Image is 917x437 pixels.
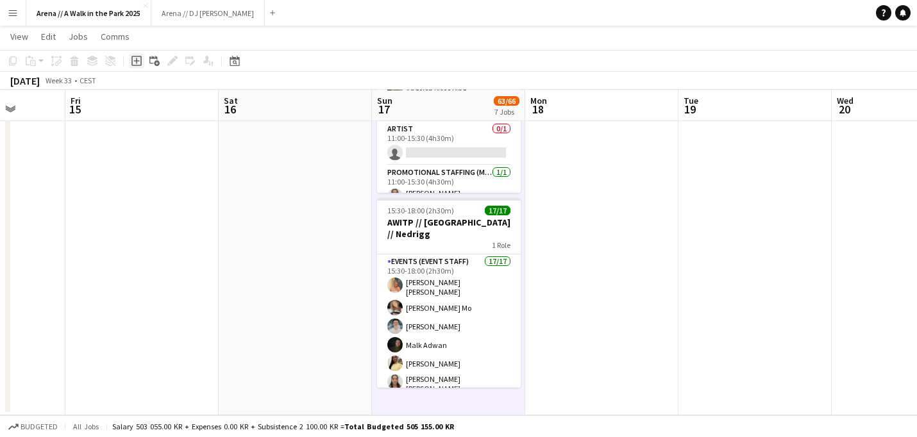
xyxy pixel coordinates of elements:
span: View [10,31,28,42]
app-job-card: 15:30-18:00 (2h30m)17/17AWITP // [GEOGRAPHIC_DATA] // Nedrigg1 RoleEvents (Event Staff)17/1715:30... [377,198,521,388]
div: [DATE] [10,74,40,87]
span: Mon [530,95,547,106]
span: 17 [375,102,392,117]
span: Comms [101,31,130,42]
a: Jobs [63,28,93,45]
div: Salary 503 055.00 KR + Expenses 0.00 KR + Subsistence 2 100.00 KR = [112,422,454,431]
span: Sat [224,95,238,106]
span: 17/17 [485,206,510,215]
a: Comms [96,28,135,45]
span: 20 [835,102,854,117]
span: All jobs [71,422,101,431]
a: Edit [36,28,61,45]
span: Jobs [69,31,88,42]
span: Sun [377,95,392,106]
span: 15:30-18:00 (2h30m) [387,206,454,215]
span: 63/66 [494,96,519,106]
h3: AWITP // [GEOGRAPHIC_DATA] // Nedrigg [377,217,521,240]
span: Budgeted [21,422,58,431]
button: Arena // A Walk in the Park 2025 [26,1,151,26]
div: CEST [80,76,96,85]
span: 19 [682,102,698,117]
span: 18 [528,102,547,117]
span: Total Budgeted 505 155.00 KR [344,422,454,431]
span: Edit [41,31,56,42]
app-card-role: Artist0/111:00-15:30 (4h30m) [377,122,521,165]
span: Wed [837,95,854,106]
span: Week 33 [42,76,74,85]
button: Arena // DJ [PERSON_NAME] [151,1,265,26]
span: 1 Role [492,240,510,250]
span: 16 [222,102,238,117]
span: 15 [69,102,81,117]
app-card-role: Promotional Staffing (Mascot)1/111:00-15:30 (4h30m)[PERSON_NAME] [PERSON_NAME] [377,165,521,213]
a: View [5,28,33,45]
span: Tue [684,95,698,106]
span: Fri [71,95,81,106]
button: Budgeted [6,420,60,434]
div: 7 Jobs [494,107,519,117]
